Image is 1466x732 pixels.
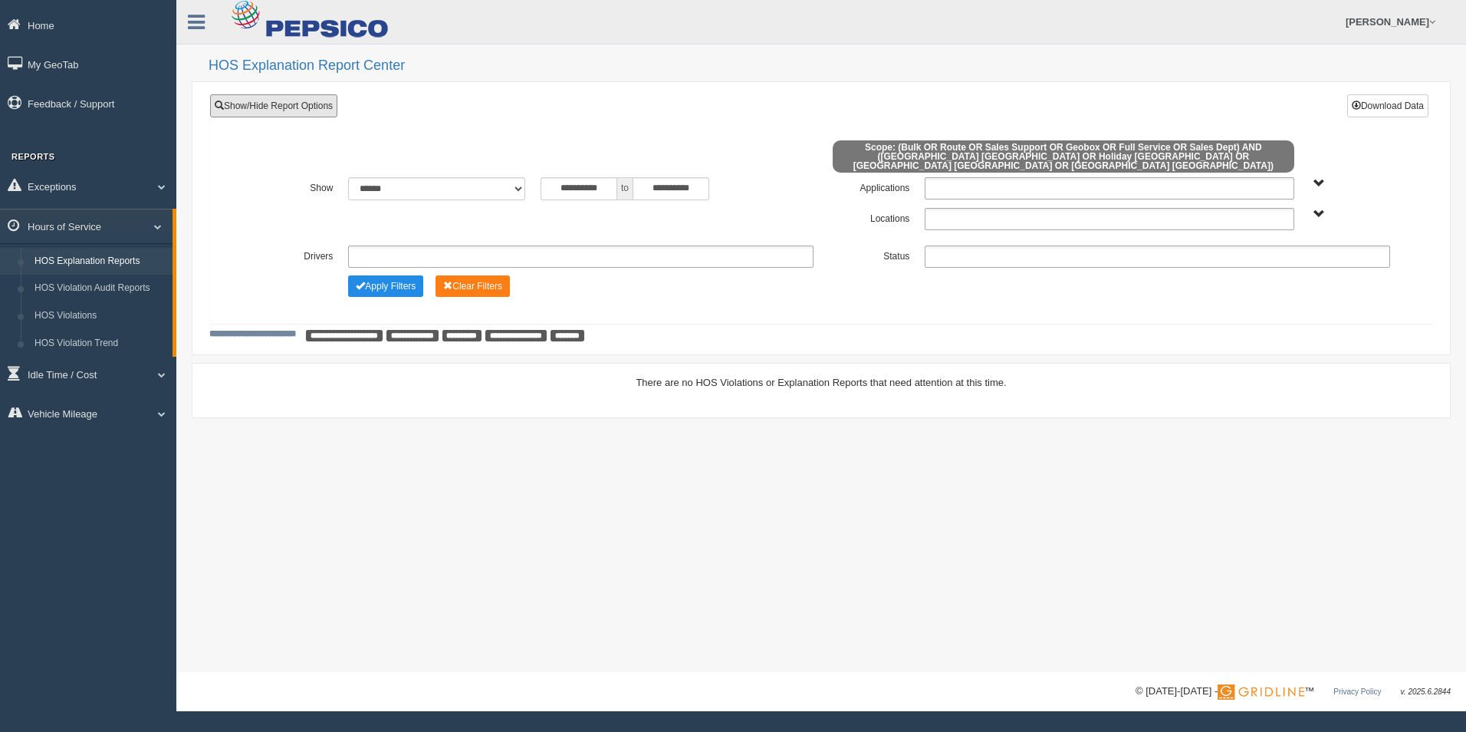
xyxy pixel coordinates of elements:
[210,94,337,117] a: Show/Hide Report Options
[821,177,917,196] label: Applications
[245,246,340,264] label: Drivers
[1218,684,1304,700] img: Gridline
[1401,687,1451,696] span: v. 2025.6.2844
[209,375,1433,390] div: There are no HOS Violations or Explanation Reports that need attention at this time.
[1136,684,1451,700] div: © [DATE]-[DATE] - ™
[245,177,340,196] label: Show
[436,275,510,297] button: Change Filter Options
[821,246,917,264] label: Status
[833,140,1294,173] span: Scope: (Bulk OR Route OR Sales Support OR Geobox OR Full Service OR Sales Dept) AND ([GEOGRAPHIC_...
[1347,94,1428,117] button: Download Data
[209,58,1451,74] h2: HOS Explanation Report Center
[28,275,173,302] a: HOS Violation Audit Reports
[28,248,173,275] a: HOS Explanation Reports
[821,208,917,226] label: Locations
[28,302,173,330] a: HOS Violations
[348,275,423,297] button: Change Filter Options
[28,330,173,358] a: HOS Violation Trend
[617,177,633,200] span: to
[1333,687,1381,696] a: Privacy Policy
